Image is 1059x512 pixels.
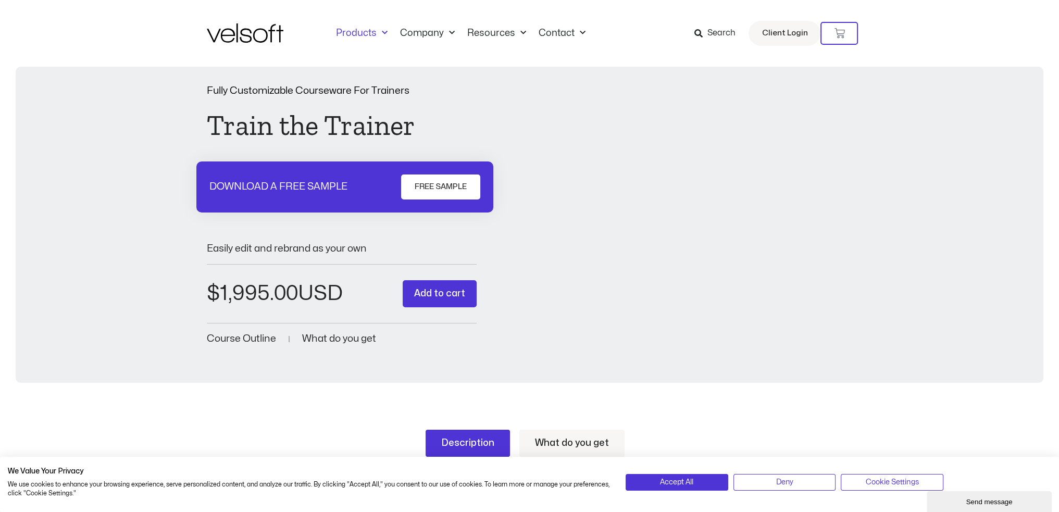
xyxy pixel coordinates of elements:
p: Easily edit and rebrand as your own [207,244,477,254]
a: What do you get [302,334,376,344]
span: FREE SAMPLE [415,181,467,193]
a: ProductsMenu Toggle [330,28,394,39]
button: Deny all cookies [733,474,836,491]
span: Search [707,27,735,40]
a: FREE SAMPLE [401,174,480,199]
p: DOWNLOAD A FREE SAMPLE [209,182,347,192]
p: We use cookies to enhance your browsing experience, serve personalized content, and analyze our t... [8,480,610,498]
span: Cookie Settings [866,477,918,488]
a: ResourcesMenu Toggle [461,28,532,39]
nav: Menu [330,28,592,39]
a: Search [694,24,742,42]
a: Client Login [749,21,820,46]
img: Velsoft Training Materials [207,23,283,43]
iframe: chat widget [927,489,1054,512]
h1: Train the Trainer [207,111,477,140]
a: What do you get [519,430,625,457]
button: Adjust cookie preferences [841,474,943,491]
p: Fully Customizable Courseware For Trainers [207,86,477,96]
span: $ [207,283,220,304]
a: CompanyMenu Toggle [394,28,461,39]
button: Accept all cookies [626,474,728,491]
span: Client Login [762,27,807,40]
button: Add to cart [403,280,477,308]
span: Accept All [660,477,693,488]
h2: We Value Your Privacy [8,467,610,476]
a: ContactMenu Toggle [532,28,592,39]
bdi: 1,995.00 [207,283,298,304]
a: Description [426,430,510,457]
span: Deny [776,477,793,488]
a: Course Outline [207,334,276,344]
